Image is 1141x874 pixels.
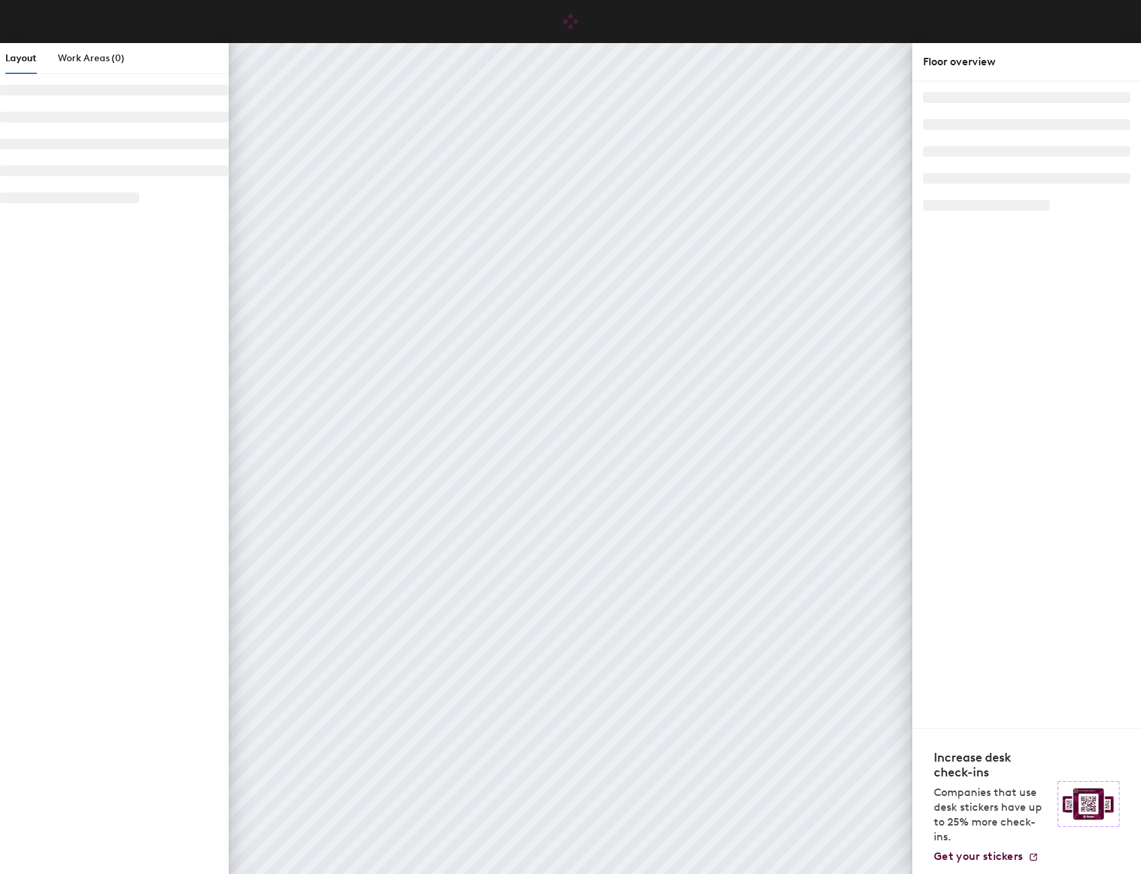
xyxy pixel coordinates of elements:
span: Work Areas (0) [58,52,124,64]
span: Get your stickers [934,850,1023,863]
span: Layout [5,52,36,64]
p: Companies that use desk stickers have up to 25% more check-ins. [934,785,1050,844]
div: Floor overview [923,54,1130,70]
a: Get your stickers [934,850,1039,863]
img: Sticker logo [1058,781,1119,827]
h4: Increase desk check-ins [934,750,1050,780]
